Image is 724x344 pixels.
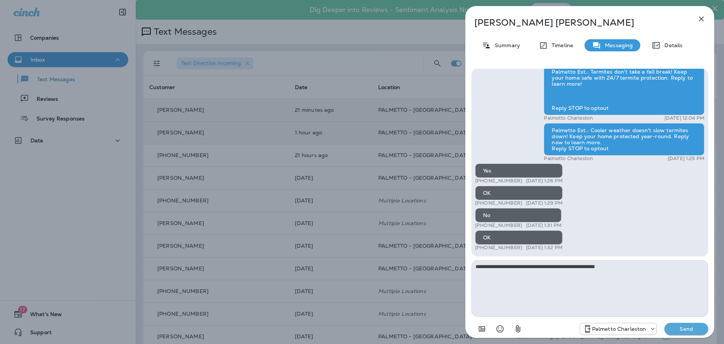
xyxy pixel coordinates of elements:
[526,200,563,206] p: [DATE] 1:29 PM
[548,42,573,48] p: Timeline
[544,156,593,162] p: Palmetto Charleston
[670,325,702,332] p: Send
[544,115,593,121] p: Palmetto Charleston
[664,323,708,335] button: Send
[544,65,704,115] div: Palmetto Ext.: Termites don't take a fall break! Keep your home safe with 24/7 termite protection...
[475,222,522,228] p: [PHONE_NUMBER]
[475,186,563,200] div: OK
[491,42,520,48] p: Summary
[526,222,561,228] p: [DATE] 1:31 PM
[668,156,704,162] p: [DATE] 1:25 PM
[580,324,657,333] div: +1 (843) 277-8322
[475,208,561,222] div: No
[475,164,563,178] div: Yes
[475,230,563,245] div: OK
[492,321,508,336] button: Select an emoji
[661,42,683,48] p: Details
[544,123,704,156] div: Palmetto Ext.: Cooler weather doesn't slow termites down! Keep your home protected year-round. Re...
[592,326,646,332] p: Palmetto Charleston
[475,178,522,184] p: [PHONE_NUMBER]
[526,245,563,251] p: [DATE] 1:32 PM
[474,321,489,336] button: Add in a premade template
[601,42,633,48] p: Messaging
[526,178,563,184] p: [DATE] 1:26 PM
[664,115,704,121] p: [DATE] 12:04 PM
[475,245,522,251] p: [PHONE_NUMBER]
[475,200,522,206] p: [PHONE_NUMBER]
[474,17,680,28] p: [PERSON_NAME] [PERSON_NAME]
